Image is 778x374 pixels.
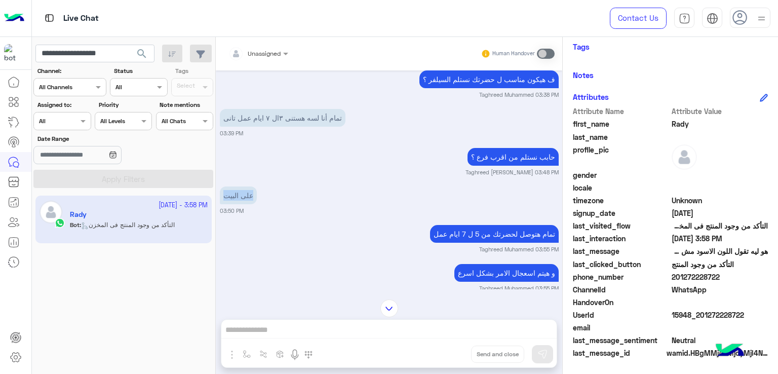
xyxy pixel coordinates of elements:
img: scroll [380,300,398,317]
small: Taghreed [PERSON_NAME] 03:48 PM [465,168,559,176]
label: Status [114,66,166,76]
label: Priority [99,100,151,109]
span: ChannelId [573,284,670,295]
small: Taghreed Muhammed 03:38 PM [479,91,559,99]
span: null [672,322,768,333]
small: Taghreed Muhammed 03:55 PM [479,245,559,253]
p: 20/9/2025, 3:50 PM [220,186,257,204]
button: Apply Filters [33,170,213,188]
span: last_message [573,246,670,256]
a: Contact Us [610,8,667,29]
span: 0 [672,335,768,346]
span: last_visited_flow [573,220,670,231]
button: Send and close [471,346,524,363]
span: 15948_201272228722 [672,310,768,320]
span: null [672,170,768,180]
span: profile_pic [573,144,670,168]
span: التأكد من وجود المنتج فى المخزن [672,220,768,231]
img: tab [679,13,690,24]
span: phone_number [573,272,670,282]
img: 1403182699927242 [4,44,22,62]
span: Attribute Value [672,106,768,117]
span: last_message_id [573,348,665,358]
span: first_name [573,119,670,129]
small: 03:39 PM [220,129,243,137]
span: last_clicked_button [573,259,670,270]
small: 03:50 PM [220,207,244,215]
img: hulul-logo.png [712,333,748,369]
span: Attribute Name [573,106,670,117]
img: Logo [4,8,24,29]
span: search [136,48,148,60]
img: defaultAdmin.png [672,144,697,170]
a: tab [674,8,694,29]
span: UserId [573,310,670,320]
span: null [672,182,768,193]
label: Date Range [37,134,151,143]
span: Unassigned [248,50,281,57]
span: هو ليه تقول اللون الاسود مش موجود بعد ٧ ايام عمل مش ذنبى استنى من ٥ إلى ٧ ايام [672,246,768,256]
small: Taghreed Muhammed 03:55 PM [479,284,559,292]
img: tab [707,13,718,24]
p: Live Chat [63,12,99,25]
p: 20/9/2025, 3:48 PM [468,148,559,166]
label: Channel: [37,66,105,76]
small: Human Handover [492,50,535,58]
span: signup_date [573,208,670,218]
span: HandoverOn [573,297,670,308]
span: 2 [672,284,768,295]
span: Rady [672,119,768,129]
label: Note mentions [160,100,212,109]
span: last_message_sentiment [573,335,670,346]
span: 2025-09-20T11:43:09.584Z [672,208,768,218]
img: tab [43,12,56,24]
span: التأكد من وجود المنتج [672,259,768,270]
span: locale [573,182,670,193]
span: Unknown [672,195,768,206]
h6: Notes [573,70,594,80]
span: last_interaction [573,233,670,244]
p: 20/9/2025, 3:39 PM [220,109,345,127]
img: profile [755,12,768,25]
span: null [672,297,768,308]
p: 20/9/2025, 3:55 PM [454,264,559,282]
span: email [573,322,670,333]
label: Assigned to: [37,100,90,109]
button: search [130,45,154,66]
span: wamid.HBgMMjAxMjcyMjI4NzIyFQIAEhggQUM3MTE4OUYyNkZEQ0Q5ODYyOEMyOUUyREE0NTk4NEYA [667,348,768,358]
span: timezone [573,195,670,206]
h6: Tags [573,42,768,51]
p: 20/9/2025, 3:55 PM [430,225,559,243]
span: 201272228722 [672,272,768,282]
span: gender [573,170,670,180]
h6: Attributes [573,92,609,101]
span: last_name [573,132,670,142]
p: 20/9/2025, 3:38 PM [419,70,559,88]
span: 2025-09-20T12:58:26.028Z [672,233,768,244]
